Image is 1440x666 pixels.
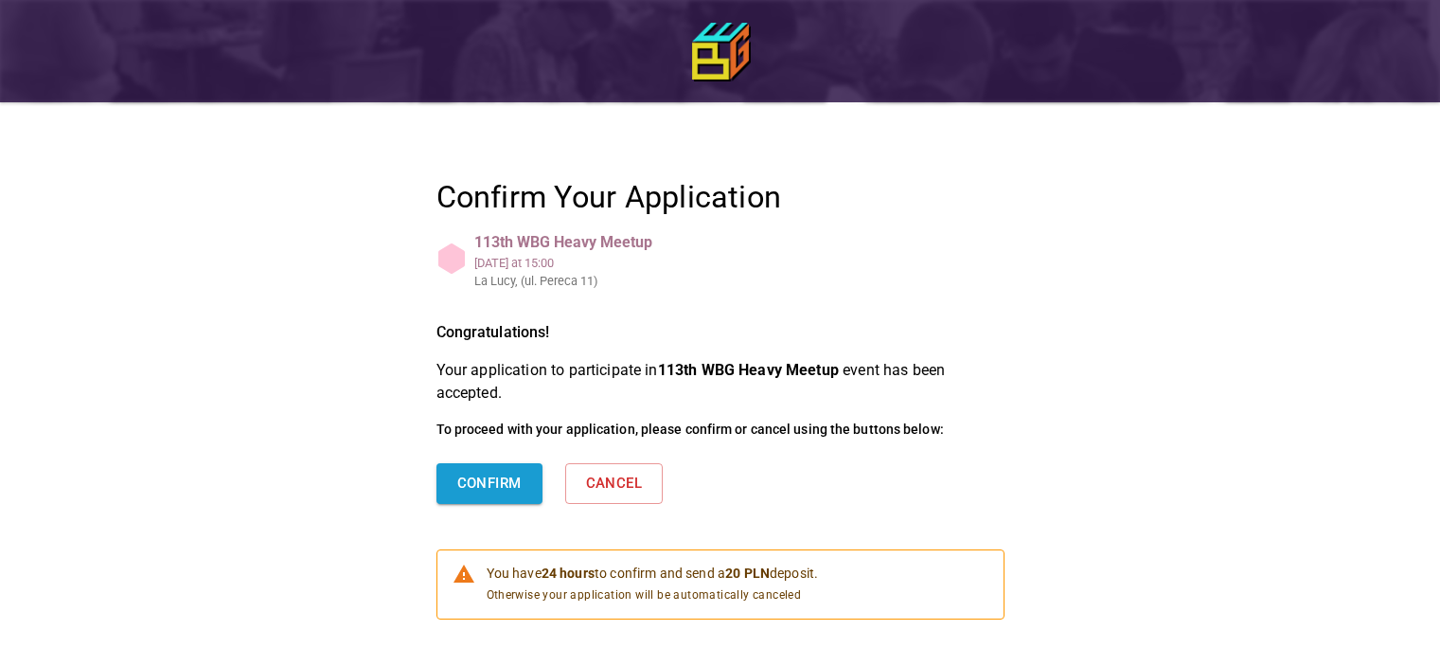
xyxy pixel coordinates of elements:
div: La Lucy, (ul. Pereca 11) [474,272,521,290]
div: 15:00 [524,256,554,270]
div: [DATE] [474,256,508,270]
p: You have to confirm and send a deposit. [487,564,819,583]
span: Otherwise your application will be automatically canceled [487,586,819,605]
h6: Congratulations! [436,320,1004,344]
b: 20 PLN [725,566,770,581]
h4: Confirm Your Application [436,178,1004,216]
button: Confirm [436,463,542,503]
b: 24 hours [542,566,595,581]
div: at [474,254,652,272]
p: Your application to participate in event has been accepted. [436,359,1004,405]
b: 113th WBG Heavy Meetup [658,361,839,379]
img: icon64.png [692,23,749,80]
button: Cancel [565,463,664,503]
h6: To proceed with your application, please confirm or cancel using the buttons below: [436,420,1004,441]
div: 113th WBG Heavy Meetup [474,231,652,254]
